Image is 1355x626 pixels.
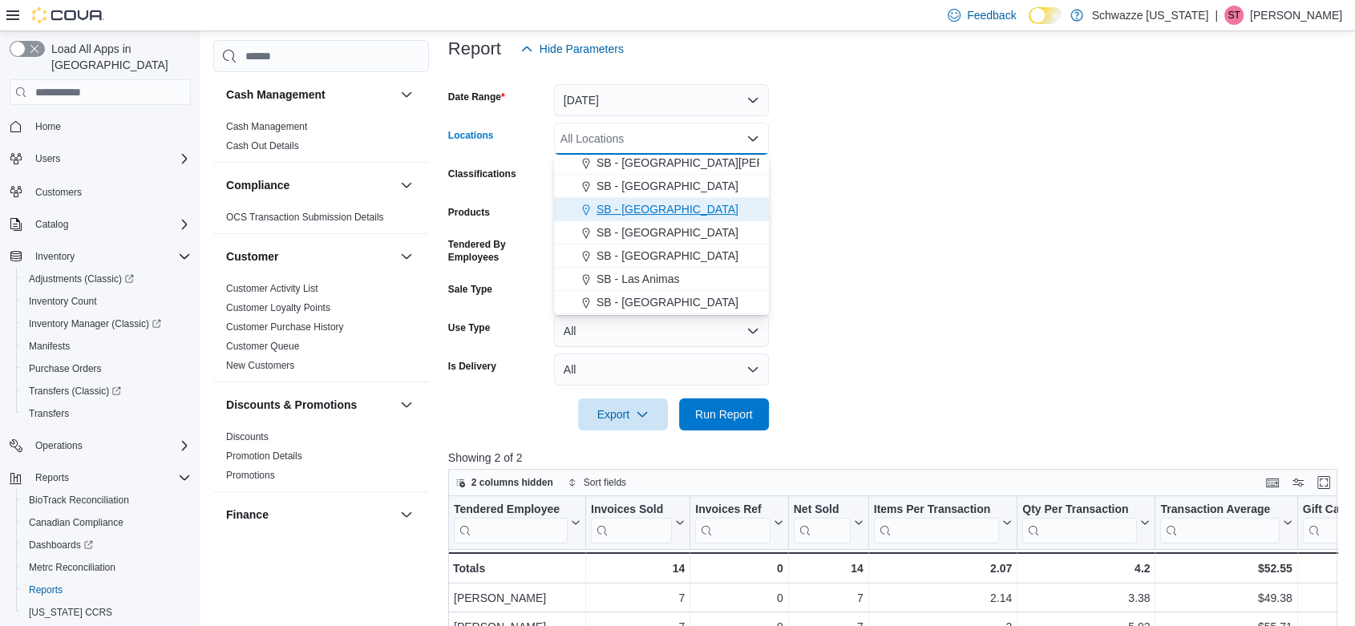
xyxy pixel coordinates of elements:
[29,215,191,234] span: Catalog
[16,335,197,357] button: Manifests
[1029,24,1029,25] span: Dark Mode
[226,321,344,333] a: Customer Purchase History
[1029,7,1062,24] input: Dark Mode
[591,503,672,518] div: Invoices Sold
[29,273,134,285] span: Adjustments (Classic)
[454,588,580,608] div: [PERSON_NAME]
[1022,503,1137,543] div: Qty Per Transaction
[873,503,999,543] div: Items Per Transaction
[584,476,626,489] span: Sort fields
[448,360,496,373] label: Is Delivery
[561,473,633,492] button: Sort fields
[213,208,429,233] div: Compliance
[226,87,326,103] h3: Cash Management
[449,473,560,492] button: 2 columns hidden
[967,7,1016,23] span: Feedback
[1091,6,1208,25] p: Schwazze [US_STATE]
[3,115,197,138] button: Home
[793,503,863,543] button: Net Sold
[29,149,67,168] button: Users
[226,211,384,224] span: OCS Transaction Submission Details
[226,397,357,413] h3: Discounts & Promotions
[695,503,770,543] div: Invoices Ref
[597,271,680,287] span: SB - Las Animas
[22,314,191,333] span: Inventory Manager (Classic)
[22,269,191,289] span: Adjustments (Classic)
[22,292,191,311] span: Inventory Count
[226,341,299,352] a: Customer Queue
[226,321,344,333] span: Customer Purchase History
[226,87,394,103] button: Cash Management
[22,337,76,356] a: Manifests
[16,268,197,290] a: Adjustments (Classic)
[22,558,191,577] span: Metrc Reconciliation
[29,362,102,375] span: Purchase Orders
[226,302,330,313] a: Customer Loyalty Points
[1314,473,1333,492] button: Enter fullscreen
[226,470,275,481] a: Promotions
[793,503,850,518] div: Net Sold
[3,213,197,236] button: Catalog
[213,117,429,162] div: Cash Management
[16,601,197,624] button: [US_STATE] CCRS
[29,539,93,551] span: Dashboards
[16,290,197,313] button: Inventory Count
[591,588,685,608] div: 7
[16,402,197,425] button: Transfers
[29,561,115,574] span: Metrc Reconciliation
[1263,473,1282,492] button: Keyboard shortcuts
[540,41,624,57] span: Hide Parameters
[1224,6,1244,25] div: Sarah Tipton
[578,398,668,430] button: Export
[29,436,89,455] button: Operations
[588,398,658,430] span: Export
[22,491,135,510] a: BioTrack Reconciliation
[213,279,429,382] div: Customer
[22,603,119,622] a: [US_STATE] CCRS
[226,360,294,371] a: New Customers
[16,579,197,601] button: Reports
[226,359,294,372] span: New Customers
[1160,503,1279,543] div: Transaction Average
[679,398,769,430] button: Run Report
[1022,503,1150,543] button: Qty Per Transaction
[22,359,108,378] a: Purchase Orders
[448,321,490,334] label: Use Type
[16,357,197,380] button: Purchase Orders
[35,471,69,484] span: Reports
[22,491,191,510] span: BioTrack Reconciliation
[226,282,318,295] span: Customer Activity List
[3,180,197,203] button: Customers
[591,559,685,578] div: 14
[226,507,269,523] h3: Finance
[29,117,67,136] a: Home
[3,245,197,268] button: Inventory
[226,283,318,294] a: Customer Activity List
[448,91,505,103] label: Date Range
[22,580,191,600] span: Reports
[873,503,1012,543] button: Items Per Transaction
[226,340,299,353] span: Customer Queue
[1022,559,1150,578] div: 4.2
[1160,588,1292,608] div: $49.38
[22,269,140,289] a: Adjustments (Classic)
[22,513,130,532] a: Canadian Compliance
[29,295,97,308] span: Inventory Count
[873,559,1012,578] div: 2.07
[16,489,197,511] button: BioTrack Reconciliation
[514,33,630,65] button: Hide Parameters
[454,503,580,543] button: Tendered Employee
[22,359,191,378] span: Purchase Orders
[591,503,672,543] div: Invoices Sold
[873,503,999,518] div: Items Per Transaction
[226,430,269,443] span: Discounts
[554,84,769,116] button: [DATE]
[35,439,83,452] span: Operations
[226,248,394,265] button: Customer
[226,541,303,552] a: GL Account Totals
[16,534,197,556] a: Dashboards
[695,503,783,543] button: Invoices Ref
[29,494,129,507] span: BioTrack Reconciliation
